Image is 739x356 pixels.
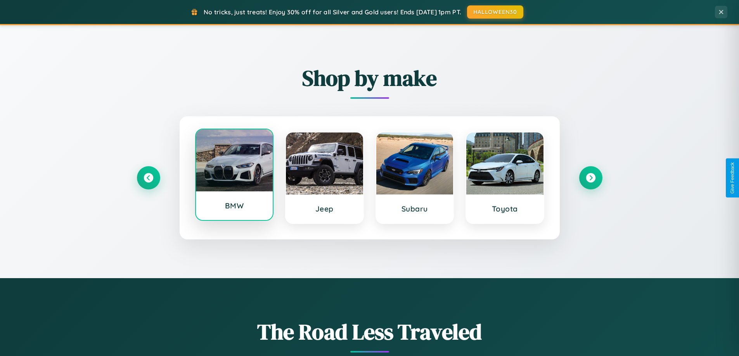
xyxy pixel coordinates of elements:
h3: Subaru [384,204,446,213]
h1: The Road Less Traveled [137,317,602,347]
div: Give Feedback [730,162,735,194]
h2: Shop by make [137,63,602,93]
h3: Toyota [474,204,536,213]
h3: BMW [204,201,265,210]
button: HALLOWEEN30 [467,5,523,19]
h3: Jeep [294,204,355,213]
span: No tricks, just treats! Enjoy 30% off for all Silver and Gold users! Ends [DATE] 1pm PT. [204,8,461,16]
